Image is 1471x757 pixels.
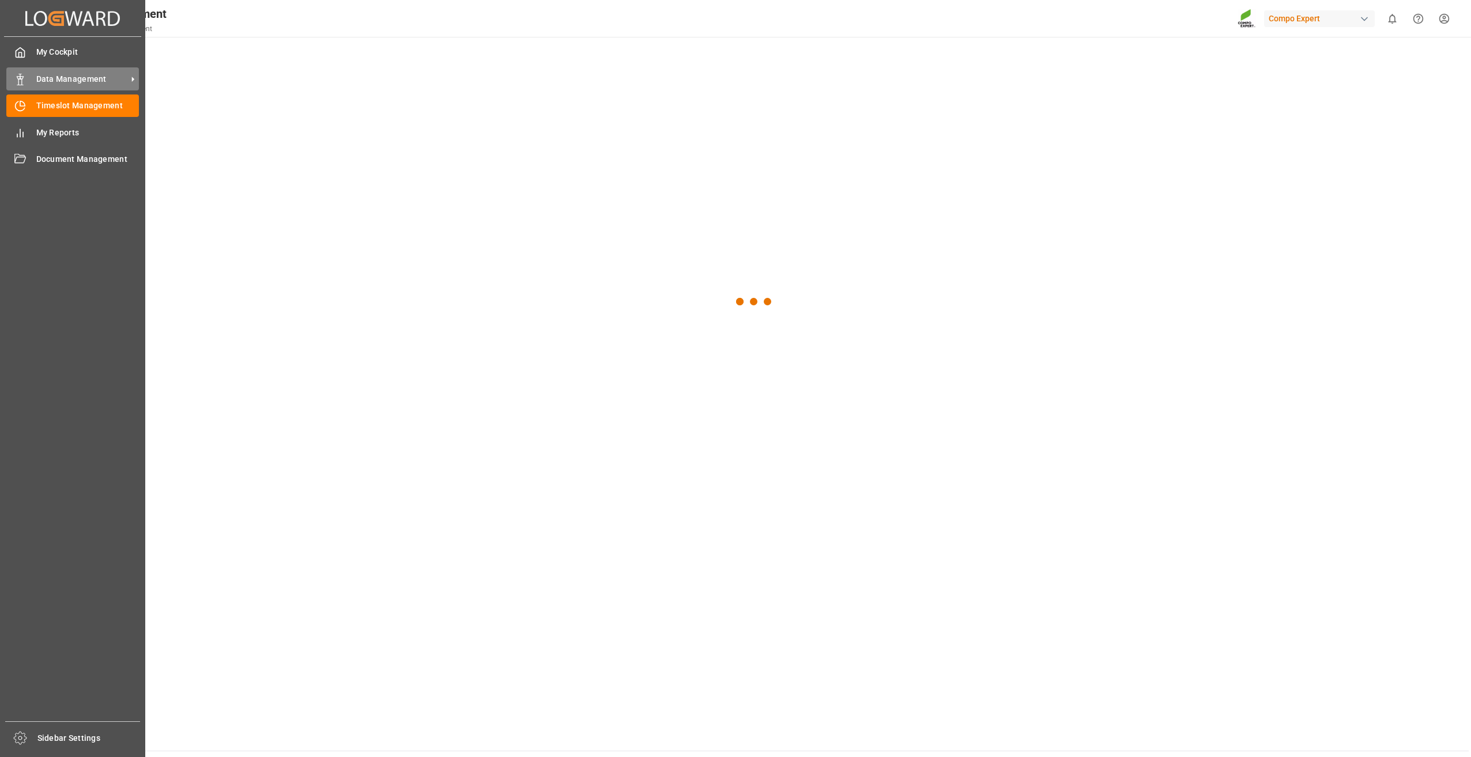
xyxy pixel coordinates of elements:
a: Document Management [6,148,139,171]
div: Compo Expert [1264,10,1375,27]
a: My Reports [6,121,139,143]
span: Document Management [36,153,139,165]
a: My Cockpit [6,41,139,63]
span: My Cockpit [36,46,139,58]
a: Timeslot Management [6,94,139,117]
span: Timeslot Management [36,100,139,112]
button: Help Center [1405,6,1431,32]
span: My Reports [36,127,139,139]
span: Data Management [36,73,127,85]
img: Screenshot%202023-09-29%20at%2010.02.21.png_1712312052.png [1238,9,1256,29]
button: Compo Expert [1264,7,1379,29]
button: show 0 new notifications [1379,6,1405,32]
span: Sidebar Settings [37,732,141,744]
